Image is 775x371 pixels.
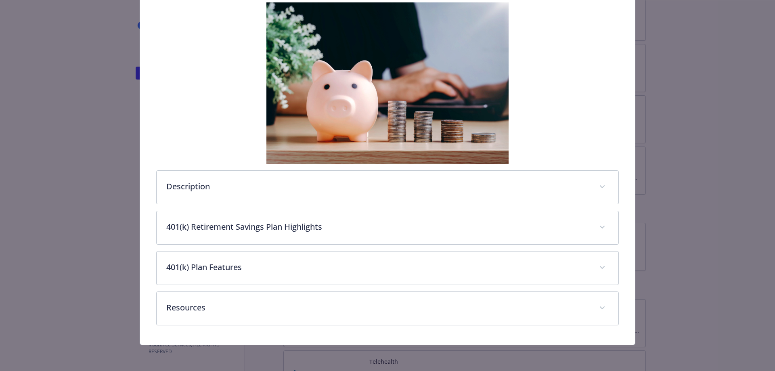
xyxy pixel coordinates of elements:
p: 401(k) Plan Features [166,261,590,273]
p: 401(k) Retirement Savings Plan Highlights [166,221,590,233]
div: Description [157,171,619,204]
div: Resources [157,292,619,325]
div: 401(k) Retirement Savings Plan Highlights [157,211,619,244]
p: Resources [166,302,590,314]
p: Description [166,180,590,193]
div: 401(k) Plan Features [157,252,619,285]
img: banner [266,2,509,164]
